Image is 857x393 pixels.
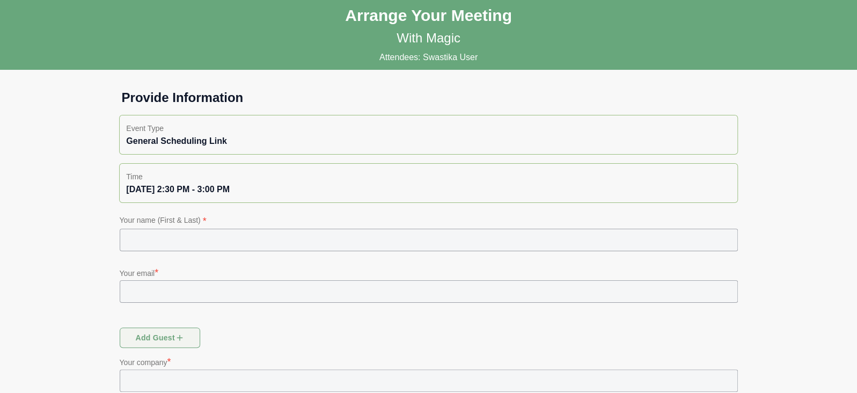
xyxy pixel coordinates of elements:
[397,30,460,47] p: With Magic
[126,135,730,148] div: General Scheduling Link
[120,354,738,369] p: Your company
[120,214,738,229] p: Your name (First & Last)
[345,6,512,25] h1: Arrange Your Meeting
[113,89,744,106] h1: Provide Information
[120,327,200,348] button: Add guest
[126,183,730,196] div: [DATE] 2:30 PM - 3:00 PM
[120,265,738,280] p: Your email
[135,327,185,348] span: Add guest
[126,170,730,183] p: Time
[379,51,478,64] p: Attendees: Swastika User
[126,122,730,135] p: Event Type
